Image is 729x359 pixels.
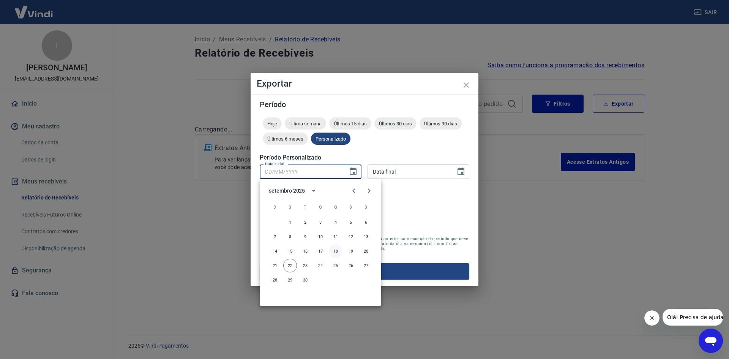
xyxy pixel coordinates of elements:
[644,310,660,326] iframe: Fechar mensagem
[314,199,327,215] span: quarta-feira
[329,244,342,258] button: 18
[361,183,377,198] button: Next month
[311,136,350,142] span: Personalizado
[346,183,361,198] button: Previous month
[314,230,327,244] button: 10
[283,273,297,287] button: 29
[260,101,469,108] h5: Período
[268,244,282,258] button: 14
[268,230,282,244] button: 7
[344,259,358,272] button: 26
[298,230,312,244] button: 9
[263,121,282,127] span: Hoje
[699,329,723,353] iframe: Botão para abrir a janela de mensagens
[374,121,417,127] span: Últimos 30 dias
[263,136,308,142] span: Últimos 6 meses
[285,117,326,130] div: Última semana
[314,244,327,258] button: 17
[268,199,282,215] span: domingo
[283,199,297,215] span: segunda-feira
[420,121,462,127] span: Últimos 90 dias
[344,215,358,229] button: 5
[5,5,64,11] span: Olá! Precisa de ajuda?
[329,199,342,215] span: quinta-feira
[663,309,723,326] iframe: Mensagem da empresa
[311,133,350,145] div: Personalizado
[346,164,361,179] button: Choose date
[359,244,373,258] button: 20
[359,230,373,244] button: 13
[263,133,308,145] div: Últimos 6 meses
[268,259,282,272] button: 21
[260,164,342,179] input: DD/MM/YYYY
[420,117,462,130] div: Últimos 90 dias
[457,76,475,94] button: close
[283,215,297,229] button: 1
[374,117,417,130] div: Últimos 30 dias
[283,230,297,244] button: 8
[283,244,297,258] button: 15
[298,273,312,287] button: 30
[329,215,342,229] button: 4
[453,164,469,179] button: Choose date
[298,215,312,229] button: 2
[269,187,305,195] div: setembro 2025
[298,259,312,272] button: 23
[344,244,358,258] button: 19
[298,199,312,215] span: terça-feira
[285,121,326,127] span: Última semana
[314,259,327,272] button: 24
[268,273,282,287] button: 28
[260,154,469,161] h5: Período Personalizado
[329,121,371,127] span: Últimos 15 dias
[368,164,450,179] input: DD/MM/YYYY
[329,259,342,272] button: 25
[265,161,284,167] label: Data inicial
[314,215,327,229] button: 3
[329,230,342,244] button: 11
[283,259,297,272] button: 22
[359,215,373,229] button: 6
[263,117,282,130] div: Hoje
[298,244,312,258] button: 16
[344,230,358,244] button: 12
[359,199,373,215] span: sábado
[329,117,371,130] div: Últimos 15 dias
[344,199,358,215] span: sexta-feira
[307,184,320,197] button: calendar view is open, switch to year view
[257,79,472,88] h4: Exportar
[359,259,373,272] button: 27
